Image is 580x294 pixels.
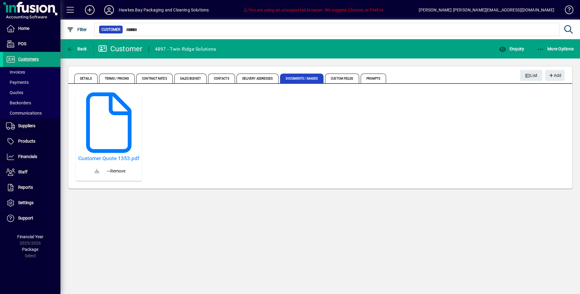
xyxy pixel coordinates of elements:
[18,200,34,205] span: Settings
[18,41,26,46] span: POS
[18,139,35,144] span: Products
[3,98,60,108] a: Backorders
[22,247,38,252] span: Package
[80,5,99,15] button: Add
[419,5,554,15] div: [PERSON_NAME] [PERSON_NAME][EMAIL_ADDRESS][DOMAIN_NAME]
[136,74,172,83] span: Contract Rates
[104,166,128,176] button: Remove
[18,169,27,174] span: Staff
[78,155,139,162] a: Customer Quote 1353.pdf
[525,71,538,81] span: List
[6,90,23,95] span: Quotes
[67,46,87,51] span: Back
[3,77,60,87] a: Payments
[67,27,87,32] span: Filter
[18,154,37,159] span: Financials
[3,119,60,134] a: Suppliers
[65,43,89,54] button: Back
[243,8,385,12] span: You are using an unsupported browser. We suggest Chrome, or Firefox.
[174,74,207,83] span: Sales Budget
[18,26,29,31] span: Home
[3,165,60,180] a: Staff
[520,70,543,81] button: List
[18,185,33,190] span: Reports
[3,36,60,52] a: POS
[3,134,60,149] a: Products
[65,24,89,35] button: Filter
[208,74,235,83] span: Contacts
[155,44,216,54] div: 4897 - Twin Ridge Solutions
[560,1,572,21] a: Knowledge Base
[3,21,60,36] a: Home
[499,46,524,51] span: Enquiry
[90,164,104,179] a: Download
[6,111,42,115] span: Communications
[545,70,565,81] button: Add
[18,123,35,128] span: Suppliers
[280,74,324,83] span: Documents / Images
[3,87,60,98] a: Quotes
[3,149,60,164] a: Financials
[3,180,60,195] a: Reports
[6,70,25,74] span: Invoices
[3,211,60,226] a: Support
[361,74,386,83] span: Prompts
[98,44,143,54] div: Customer
[6,100,31,105] span: Backorders
[17,234,43,239] span: Financial Year
[99,74,135,83] span: Terms / Pricing
[74,74,98,83] span: Details
[237,74,279,83] span: Delivery Addresses
[101,27,120,33] span: Customer
[107,168,125,174] span: Remove
[536,43,575,54] button: More Options
[498,43,526,54] button: Enquiry
[3,108,60,118] a: Communications
[3,195,60,210] a: Settings
[18,57,39,62] span: Customers
[3,67,60,77] a: Invoices
[6,80,29,85] span: Payments
[60,43,94,54] app-page-header-button: Back
[119,5,209,15] div: Hawkes Bay Packaging and Cleaning Solutions
[548,71,561,81] span: Add
[18,216,33,220] span: Support
[99,5,119,15] button: Profile
[537,46,574,51] span: More Options
[325,74,359,83] span: Custom Fields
